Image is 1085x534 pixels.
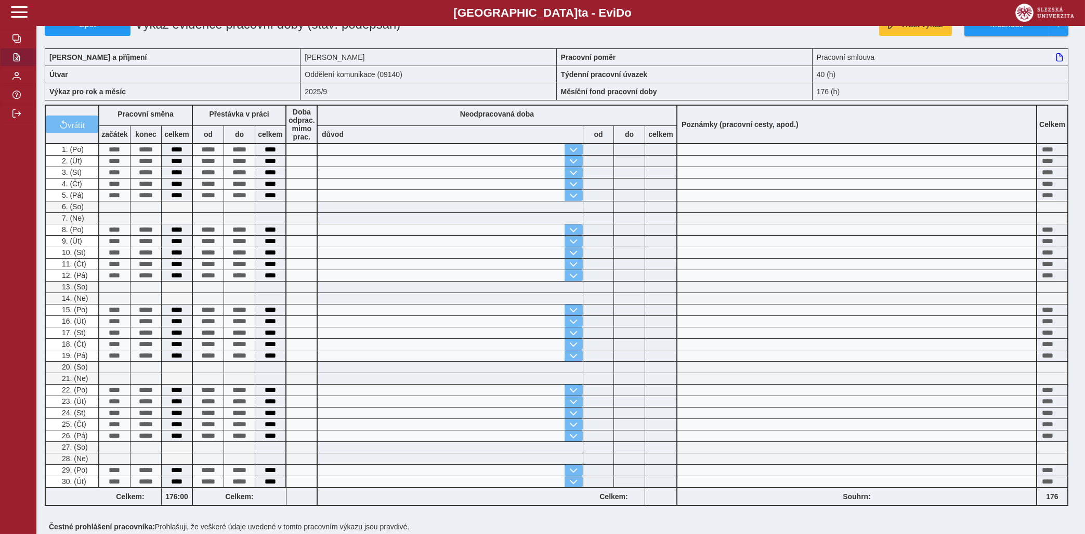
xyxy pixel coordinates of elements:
[460,110,534,118] b: Neodpracovaná doba
[60,386,88,394] span: 22. (Po)
[60,180,82,188] span: 4. (Čt)
[130,130,161,138] b: konec
[677,120,803,129] b: Poznámky (pracovní cesty, apod.)
[60,431,88,440] span: 26. (Pá)
[60,225,84,234] span: 8. (Po)
[60,260,86,268] span: 11. (Čt)
[60,466,88,474] span: 29. (Po)
[624,6,632,19] span: o
[300,66,556,83] div: Oddělení komunikace (09140)
[99,130,130,138] b: začátek
[1037,492,1067,501] b: 176
[60,248,86,257] span: 10. (St)
[224,130,255,138] b: do
[60,271,88,279] span: 12. (Pá)
[60,477,86,486] span: 30. (Út)
[289,108,315,141] b: Doba odprac. mimo prac.
[60,306,88,314] span: 15. (Po)
[60,454,88,463] span: 28. (Ne)
[813,83,1068,100] div: 176 (h)
[561,53,616,61] b: Pracovní poměr
[193,492,286,501] b: Celkem:
[60,191,84,199] span: 5. (Pá)
[60,328,86,337] span: 17. (St)
[99,492,161,501] b: Celkem:
[583,130,613,138] b: od
[117,110,173,118] b: Pracovní směna
[843,492,871,501] b: Souhrn:
[60,443,88,451] span: 27. (So)
[60,202,84,211] span: 6. (So)
[60,420,86,428] span: 25. (Čt)
[616,6,624,19] span: D
[60,317,86,325] span: 16. (Út)
[60,168,82,176] span: 3. (St)
[1039,120,1065,129] b: Celkem
[46,116,98,133] button: vrátit
[49,53,147,61] b: [PERSON_NAME] a příjmení
[60,351,88,360] span: 19. (Pá)
[60,294,88,302] span: 14. (Ne)
[645,130,676,138] b: celkem
[614,130,645,138] b: do
[49,523,155,531] b: Čestné prohlášení pracovníka:
[49,70,68,79] b: Útvar
[162,492,192,501] b: 176:00
[255,130,285,138] b: celkem
[561,70,648,79] b: Týdenní pracovní úvazek
[578,6,581,19] span: t
[60,283,88,291] span: 13. (So)
[60,237,82,245] span: 9. (Út)
[60,157,82,165] span: 2. (Út)
[60,214,84,222] span: 7. (Ne)
[31,6,1054,20] b: [GEOGRAPHIC_DATA] a - Evi
[49,87,126,96] b: Výkaz pro rok a měsíc
[60,363,88,371] span: 20. (So)
[60,340,86,348] span: 18. (Čt)
[322,130,344,138] b: důvod
[60,374,88,383] span: 21. (Ne)
[813,48,1068,66] div: Pracovní smlouva
[300,83,556,100] div: 2025/9
[60,397,86,405] span: 23. (Út)
[162,130,192,138] b: celkem
[68,120,85,129] span: vrátit
[561,87,657,96] b: Měsíční fond pracovní doby
[813,66,1068,83] div: 40 (h)
[300,48,556,66] div: [PERSON_NAME]
[583,492,645,501] b: Celkem:
[60,145,84,154] span: 1. (Po)
[1015,4,1074,22] img: logo_web_su.png
[60,409,86,417] span: 24. (St)
[193,130,224,138] b: od
[209,110,269,118] b: Přestávka v práci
